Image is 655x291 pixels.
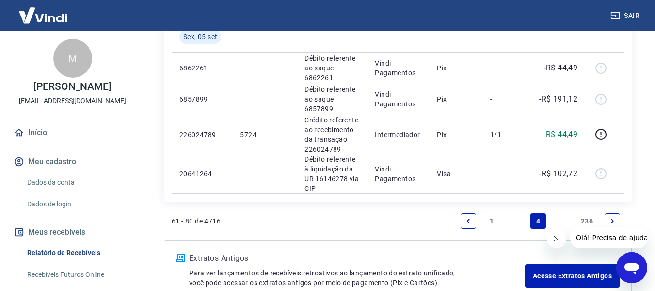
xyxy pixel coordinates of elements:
[554,213,569,229] a: Jump forward
[437,94,475,104] p: Pix
[23,172,133,192] a: Dados da conta
[461,213,476,229] a: Previous page
[304,85,359,114] p: Débito referente ao saque 6857899
[12,122,133,143] a: Início
[539,93,577,105] p: -R$ 191,12
[507,213,523,229] a: Jump backward
[570,227,647,248] iframe: Mensagem da empresa
[304,53,359,83] p: Débito referente ao saque 6862261
[437,63,475,73] p: Pix
[546,129,577,140] p: R$ 44,49
[176,254,185,262] img: ícone
[608,7,643,25] button: Sair
[23,265,133,285] a: Recebíveis Futuros Online
[23,243,133,263] a: Relatório de Recebíveis
[539,168,577,180] p: -R$ 102,72
[183,32,217,42] span: Sex, 05 set
[437,169,475,179] p: Visa
[179,169,224,179] p: 20641264
[12,0,75,30] img: Vindi
[179,94,224,104] p: 6857899
[12,151,133,172] button: Meu cadastro
[375,130,421,139] p: Intermediador
[12,222,133,243] button: Meus recebíveis
[457,209,624,233] ul: Pagination
[304,115,359,154] p: Crédito referente ao recebimento da transação 226024789
[23,194,133,214] a: Dados de login
[33,82,111,92] p: [PERSON_NAME]
[547,229,566,248] iframe: Fechar mensagem
[490,63,519,73] p: -
[577,213,597,229] a: Page 236
[240,130,289,139] p: 5724
[437,130,475,139] p: Pix
[375,58,421,78] p: Vindi Pagamentos
[189,253,525,264] p: Extratos Antigos
[530,213,546,229] a: Page 4 is your current page
[484,213,499,229] a: Page 1
[544,62,578,74] p: -R$ 44,49
[19,96,126,106] p: [EMAIL_ADDRESS][DOMAIN_NAME]
[304,154,359,193] p: Débito referente à liquidação da UR 16146278 via CIP
[375,89,421,109] p: Vindi Pagamentos
[179,130,224,139] p: 226024789
[6,7,81,15] span: Olá! Precisa de ajuda?
[525,264,620,288] a: Acesse Extratos Antigos
[490,130,519,139] p: 1/1
[490,94,519,104] p: -
[189,268,525,288] p: Para ver lançamentos de recebíveis retroativos ao lançamento do extrato unificado, você pode aces...
[375,164,421,184] p: Vindi Pagamentos
[172,216,221,226] p: 61 - 80 de 4716
[179,63,224,73] p: 6862261
[605,213,620,229] a: Next page
[616,252,647,283] iframe: Botão para abrir a janela de mensagens
[53,39,92,78] div: M
[490,169,519,179] p: -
